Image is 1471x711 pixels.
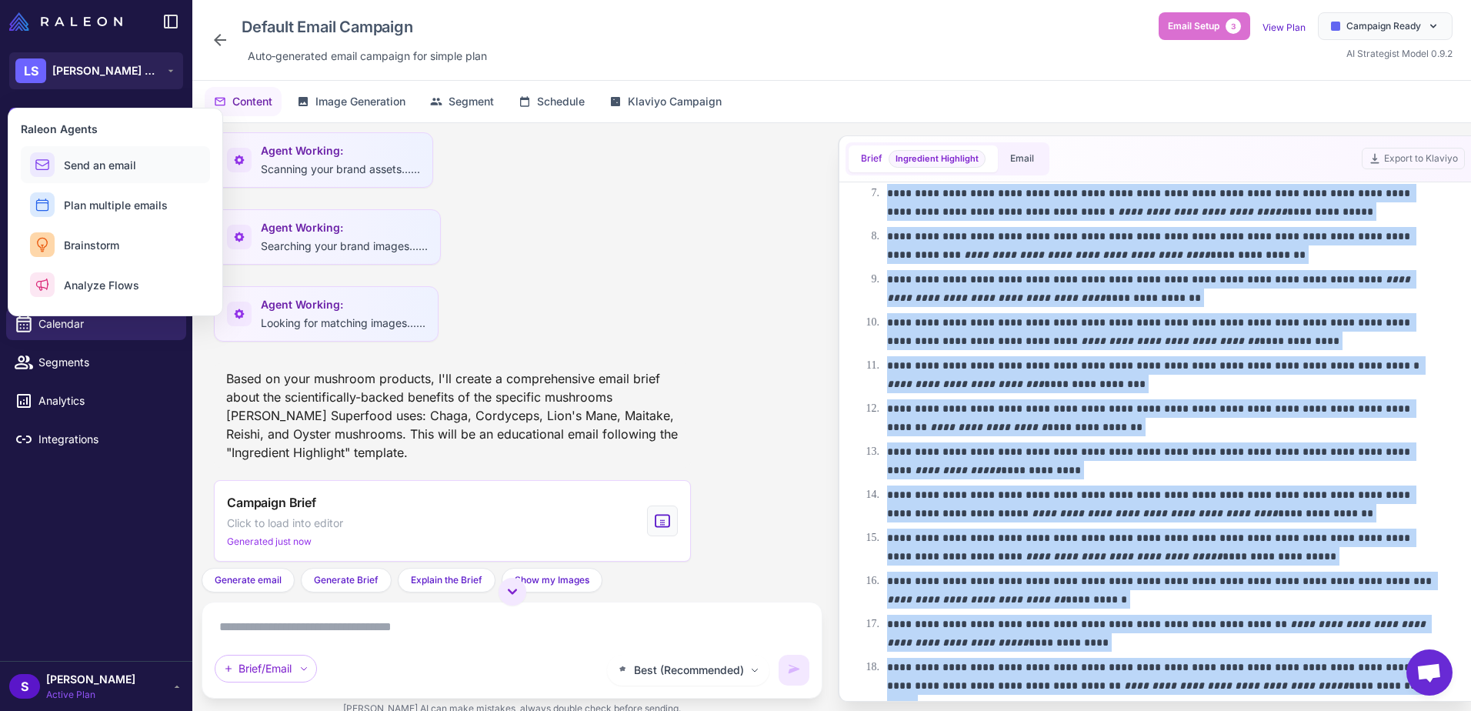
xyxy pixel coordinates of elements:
[232,93,272,110] span: Content
[9,52,183,89] button: LS[PERSON_NAME] Superfood
[261,142,420,159] span: Agent Working:
[509,87,594,116] button: Schedule
[235,12,493,42] div: Click to edit campaign name
[214,363,691,468] div: Based on your mushroom products, I'll create a comprehensive email brief about the scientifically...
[288,87,415,116] button: Image Generation
[21,226,210,263] button: Brainstorm
[261,296,425,313] span: Agent Working:
[21,121,210,137] h3: Raleon Agents
[21,186,210,223] button: Plan multiple emails
[9,12,122,31] img: Raleon Logo
[9,12,128,31] a: Raleon Logo
[634,662,744,679] span: Best (Recommended)
[21,266,210,303] button: Analyze Flows
[6,423,186,456] a: Integrations
[38,431,174,448] span: Integrations
[38,392,174,409] span: Analytics
[628,93,722,110] span: Klaviyo Campaign
[515,573,589,587] span: Show my Images
[215,573,282,587] span: Generate email
[1159,12,1250,40] button: Email Setup3
[38,315,174,332] span: Calendar
[998,145,1046,172] button: Email
[38,354,174,371] span: Segments
[242,45,493,68] div: Click to edit description
[861,152,882,165] span: Brief
[502,568,602,592] button: Show my Images
[537,93,585,110] span: Schedule
[6,154,186,186] a: Chats
[6,269,186,302] a: Campaigns
[46,671,135,688] span: [PERSON_NAME]
[421,87,503,116] button: Segment
[600,87,731,116] button: Klaviyo Campaign
[46,688,135,702] span: Active Plan
[202,568,295,592] button: Generate email
[261,316,425,329] span: Looking for matching images......
[261,162,420,175] span: Scanning your brand assets......
[1346,48,1453,59] span: AI Strategist Model 0.9.2
[6,385,186,417] a: Analytics
[248,48,487,65] span: Auto‑generated email campaign for simple plan
[227,515,343,532] span: Click to load into editor
[849,145,998,172] button: BriefIngredient Highlight
[52,62,160,79] span: [PERSON_NAME] Superfood
[1263,22,1306,33] a: View Plan
[227,493,316,512] span: Campaign Brief
[215,655,317,683] div: Brief/Email
[6,308,186,340] a: Calendar
[205,87,282,116] button: Content
[1406,649,1453,696] div: Open chat
[64,277,139,293] span: Analyze Flows
[607,655,769,686] button: Best (Recommended)
[6,192,186,225] a: Knowledge
[9,674,40,699] div: S
[1226,18,1241,34] span: 3
[889,150,986,168] span: Brief template
[6,346,186,379] a: Segments
[15,58,46,83] div: LS
[227,535,312,549] span: Generated just now
[64,157,136,173] span: Send an email
[1362,148,1465,169] button: Export to Klaviyo
[64,197,168,213] span: Plan multiple emails
[314,573,379,587] span: Generate Brief
[64,237,119,253] span: Brainstorm
[315,93,405,110] span: Image Generation
[301,568,392,592] button: Generate Brief
[261,219,428,236] span: Agent Working:
[411,573,482,587] span: Explain the Brief
[6,231,186,263] a: Email Design
[1346,19,1421,33] span: Campaign Ready
[261,239,428,252] span: Searching your brand images......
[398,568,495,592] button: Explain the Brief
[449,93,494,110] span: Segment
[1168,19,1219,33] span: Email Setup
[21,146,210,183] button: Send an email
